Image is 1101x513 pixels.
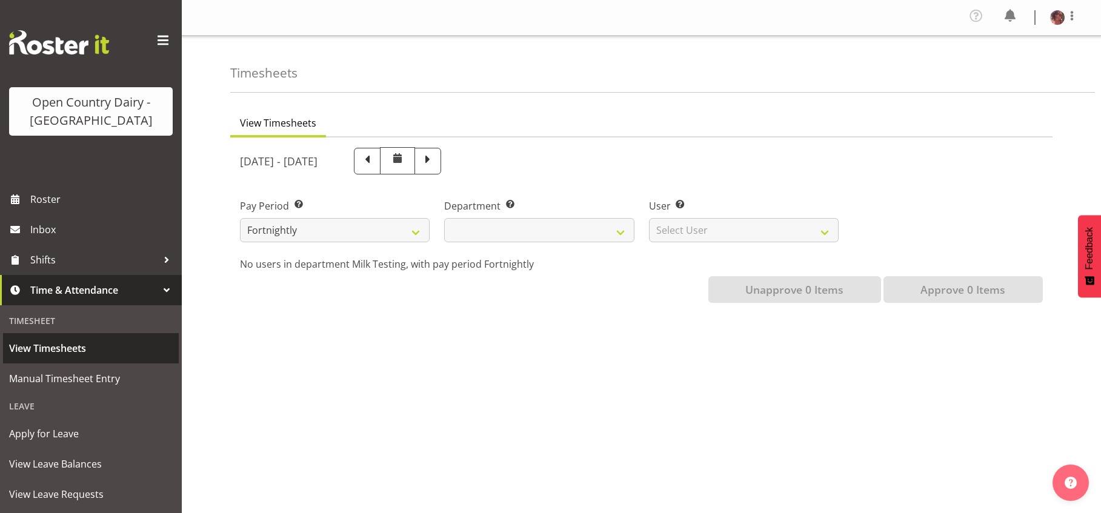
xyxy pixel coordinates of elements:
[3,363,179,394] a: Manual Timesheet Entry
[30,251,158,269] span: Shifts
[21,93,161,130] div: Open Country Dairy - [GEOGRAPHIC_DATA]
[3,479,179,509] a: View Leave Requests
[9,425,173,443] span: Apply for Leave
[1050,10,1065,25] img: toni-crowhurstc2e1ec1ac8bd12af0fe9d4d76b0fc526.png
[3,449,179,479] a: View Leave Balances
[9,30,109,55] img: Rosterit website logo
[30,281,158,299] span: Time & Attendance
[745,282,843,297] span: Unapprove 0 Items
[3,308,179,333] div: Timesheet
[30,220,176,239] span: Inbox
[9,485,173,503] span: View Leave Requests
[3,333,179,363] a: View Timesheets
[444,199,634,213] label: Department
[240,154,318,168] h5: [DATE] - [DATE]
[1078,215,1101,297] button: Feedback - Show survey
[883,276,1043,303] button: Approve 0 Items
[9,455,173,473] span: View Leave Balances
[9,339,173,357] span: View Timesheets
[240,257,1043,271] p: No users in department Milk Testing, with pay period Fortnightly
[240,116,316,130] span: View Timesheets
[1065,477,1077,489] img: help-xxl-2.png
[230,66,298,80] h4: Timesheets
[240,199,430,213] label: Pay Period
[649,199,839,213] label: User
[9,369,173,388] span: Manual Timesheet Entry
[30,190,176,208] span: Roster
[920,282,1005,297] span: Approve 0 Items
[708,276,881,303] button: Unapprove 0 Items
[3,419,179,449] a: Apply for Leave
[3,394,179,419] div: Leave
[1084,227,1095,270] span: Feedback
